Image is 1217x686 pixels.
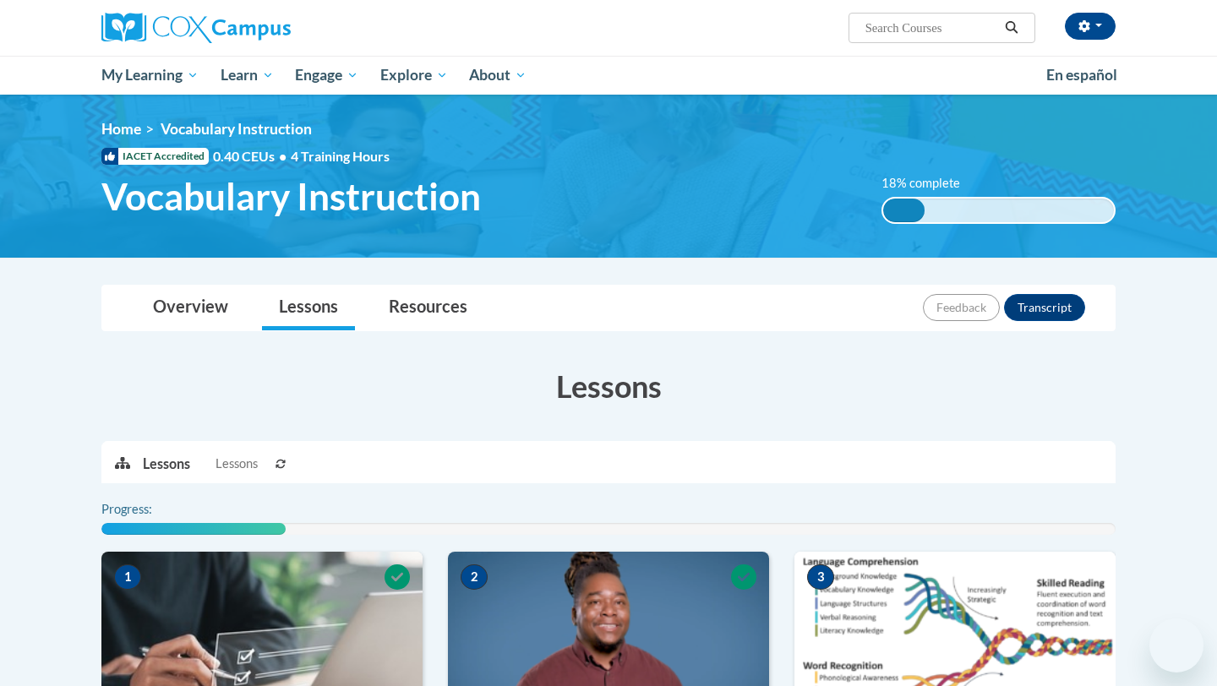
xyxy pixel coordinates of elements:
button: Account Settings [1065,13,1116,40]
a: Explore [369,56,459,95]
p: Lessons [143,455,190,473]
label: 18% complete [881,174,979,193]
span: Explore [380,65,448,85]
div: 18% complete [883,199,925,222]
span: Learn [221,65,274,85]
span: Vocabulary Instruction [101,174,481,219]
a: My Learning [90,56,210,95]
span: Lessons [216,455,258,473]
a: Engage [284,56,369,95]
img: Cox Campus [101,13,291,43]
a: Cox Campus [101,13,423,43]
span: 4 Training Hours [291,148,390,164]
span: En español [1046,66,1117,84]
div: Main menu [76,56,1141,95]
span: 3 [807,564,834,590]
h3: Lessons [101,365,1116,407]
a: En español [1035,57,1128,93]
a: Lessons [262,286,355,330]
a: Learn [210,56,285,95]
span: IACET Accredited [101,148,209,165]
a: About [459,56,538,95]
button: Feedback [923,294,1000,321]
span: Vocabulary Instruction [161,120,312,138]
button: Transcript [1004,294,1085,321]
span: 0.40 CEUs [213,147,291,166]
input: Search Courses [864,18,999,38]
span: 1 [114,564,141,590]
a: Home [101,120,141,138]
span: Engage [295,65,358,85]
span: • [279,148,287,164]
span: 2 [461,564,488,590]
button: Search [999,18,1024,38]
label: Progress: [101,500,199,519]
iframe: Button to launch messaging window [1149,618,1203,672]
a: Overview [136,286,245,330]
span: My Learning [101,65,199,85]
span: About [469,65,527,85]
a: Resources [372,286,484,330]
